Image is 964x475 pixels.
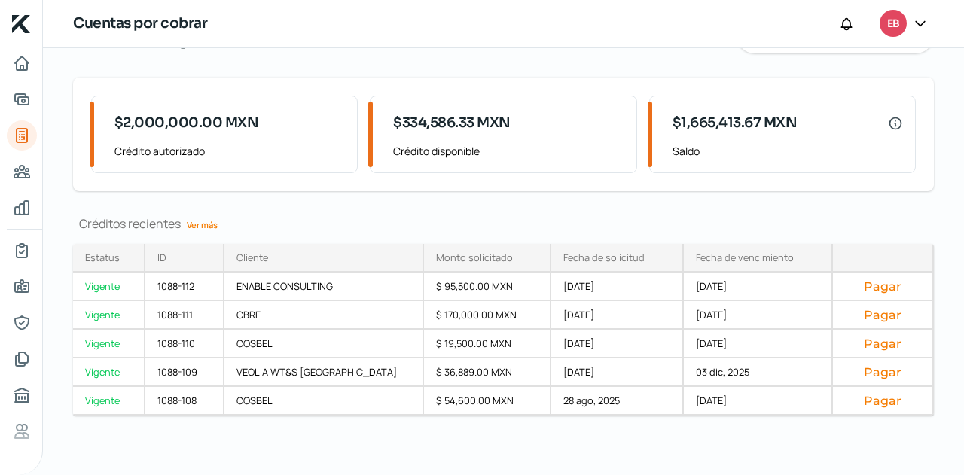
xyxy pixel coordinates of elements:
[224,387,424,416] div: COSBEL
[673,142,903,160] span: Saldo
[73,273,145,301] a: Vigente
[224,358,424,387] div: VEOLIA WT&S [GEOGRAPHIC_DATA]
[7,272,37,302] a: Información general
[73,13,207,35] h1: Cuentas por cobrar
[684,387,833,416] div: [DATE]
[845,279,920,294] button: Pagar
[887,15,899,33] span: EB
[145,301,224,330] div: 1088-111
[7,193,37,223] a: Mis finanzas
[7,157,37,187] a: Pago a proveedores
[7,120,37,151] a: Tus créditos
[684,330,833,358] div: [DATE]
[73,358,145,387] a: Vigente
[145,387,224,416] div: 1088-108
[845,307,920,322] button: Pagar
[393,142,624,160] span: Crédito disponible
[424,358,552,387] div: $ 36,889.00 MXN
[157,251,166,264] div: ID
[7,308,37,338] a: Representantes
[551,387,684,416] div: 28 ago, 2025
[684,273,833,301] div: [DATE]
[696,251,794,264] div: Fecha de vencimiento
[114,113,259,133] span: $2,000,000.00 MXN
[145,330,224,358] div: 1088-110
[684,301,833,330] div: [DATE]
[73,215,934,232] div: Créditos recientes
[673,113,798,133] span: $1,665,413.67 MXN
[145,358,224,387] div: 1088-109
[73,330,145,358] a: Vigente
[7,84,37,114] a: Adelantar facturas
[114,142,345,160] span: Crédito autorizado
[436,251,513,264] div: Monto solicitado
[7,344,37,374] a: Documentos
[424,301,552,330] div: $ 170,000.00 MXN
[845,336,920,351] button: Pagar
[563,251,645,264] div: Fecha de solicitud
[684,358,833,387] div: 03 dic, 2025
[7,48,37,78] a: Inicio
[551,330,684,358] div: [DATE]
[236,251,268,264] div: Cliente
[551,358,684,387] div: [DATE]
[224,273,424,301] div: ENABLE CONSULTING
[424,387,552,416] div: $ 54,600.00 MXN
[551,273,684,301] div: [DATE]
[224,330,424,358] div: COSBEL
[393,113,511,133] span: $334,586.33 MXN
[224,301,424,330] div: CBRE
[145,273,224,301] div: 1088-112
[424,330,552,358] div: $ 19,500.00 MXN
[7,236,37,266] a: Mi contrato
[85,251,120,264] div: Estatus
[7,380,37,410] a: Buró de crédito
[845,393,920,408] button: Pagar
[181,213,224,236] a: Ver más
[7,416,37,446] a: Referencias
[845,364,920,379] button: Pagar
[73,301,145,330] a: Vigente
[424,273,552,301] div: $ 95,500.00 MXN
[551,301,684,330] div: [DATE]
[73,387,145,416] a: Vigente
